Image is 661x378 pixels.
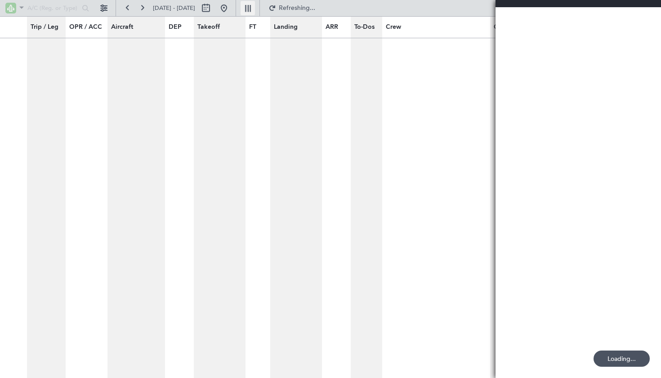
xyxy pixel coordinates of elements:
span: To-Dos [354,22,375,32]
span: Landing [274,22,298,32]
span: [DATE] - [DATE] [153,4,195,12]
span: FT [249,22,256,32]
span: ARR [326,22,338,32]
span: Checks [494,22,515,32]
span: OPR / ACC [69,22,102,32]
span: Trip / Leg [31,22,58,32]
span: Aircraft [111,22,133,32]
span: Crew [386,22,401,32]
span: Takeoff [197,22,220,32]
button: Refreshing... [264,1,318,15]
div: Loading... [594,351,650,367]
span: DEP [169,22,182,32]
span: Refreshing... [278,5,316,11]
